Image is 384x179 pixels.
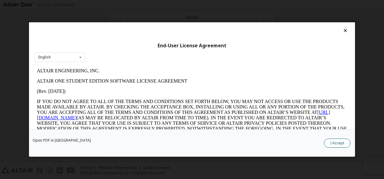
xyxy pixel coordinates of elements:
[2,23,313,28] p: (Rev. [DATE])
[2,44,296,55] a: [URL][DOMAIN_NAME]
[33,139,91,142] a: Open PDF in [GEOGRAPHIC_DATA]
[38,55,51,59] div: English
[2,13,313,18] p: ALTAIR ONE STUDENT EDITION SOFTWARE LICENSE AGREEMENT
[2,33,313,77] p: IF YOU DO NOT AGREE TO ALL OF THE TERMS AND CONDITIONS SET FORTH BELOW, YOU MAY NOT ACCESS OR USE...
[2,2,313,8] p: ALTAIR ENGINEERING, INC.
[324,139,350,148] button: I Accept
[34,43,350,49] div: End-User License Agreement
